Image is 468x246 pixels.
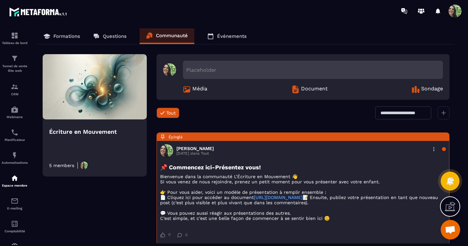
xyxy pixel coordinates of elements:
p: Comptabilité [2,229,28,233]
p: Webinaire [2,115,28,119]
span: Document [301,85,328,93]
a: automationsautomationsEspace membre [2,169,28,192]
p: Événements [217,33,247,39]
h3: [PERSON_NAME] [176,146,214,151]
span: 0 [168,232,171,238]
p: Planificateur [2,138,28,142]
a: Communauté [140,28,194,44]
span: Média [192,85,207,93]
img: formation [11,32,19,39]
img: automations [11,174,19,182]
p: Formations [53,33,80,39]
h4: Écriture en Mouvement [49,127,140,136]
a: automationsautomationsAutomatisations [2,146,28,169]
img: Community background [43,54,147,119]
a: [URL][DOMAIN_NAME] [254,195,303,200]
p: Automatisations [2,161,28,164]
a: emailemailE-mailing [2,192,28,215]
a: formationformationTunnel de vente Site web [2,50,28,78]
a: Formations [37,28,87,44]
img: automations [11,106,19,114]
p: Tunnel de vente Site web [2,64,28,73]
a: Événements [201,28,253,44]
img: scheduler [11,129,19,136]
img: automations [11,151,19,159]
div: Placeholder [183,61,443,79]
div: 5 members [49,163,74,168]
p: Espace membre [2,184,28,187]
img: accountant [11,220,19,228]
a: automationsautomationsWebinaire [2,101,28,124]
p: [DATE] dans Tout [176,151,214,156]
a: Questions [87,28,133,44]
h3: 📌 Commencez ici-Présentez vous! [160,164,446,171]
p: Questions [103,33,127,39]
a: accountantaccountantComptabilité [2,215,28,238]
img: email [11,197,19,205]
img: formation [11,83,19,91]
p: Bienvenue dans la communauté L’Écriture en Mouvement 👋 Si vous venez de nous rejoindre, prenez un... [160,174,446,221]
p: Tableau de bord [2,41,28,45]
a: formationformationCRM [2,78,28,101]
img: logo [9,6,68,18]
img: https://production-metaforma-bucket.s3.fr-par.scw.cloud/production-metaforma-bucket/users/August2... [79,161,89,170]
span: Tout [166,110,176,115]
span: Sondage [421,85,443,93]
p: E-mailing [2,207,28,210]
span: Épinglé [169,135,183,139]
p: CRM [2,92,28,96]
div: Ouvrir le chat [441,220,460,239]
a: formationformationTableau de bord [2,27,28,50]
span: 0 [185,233,187,237]
a: schedulerschedulerPlanificateur [2,124,28,146]
img: formation [11,54,19,62]
p: Communauté [156,33,188,38]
